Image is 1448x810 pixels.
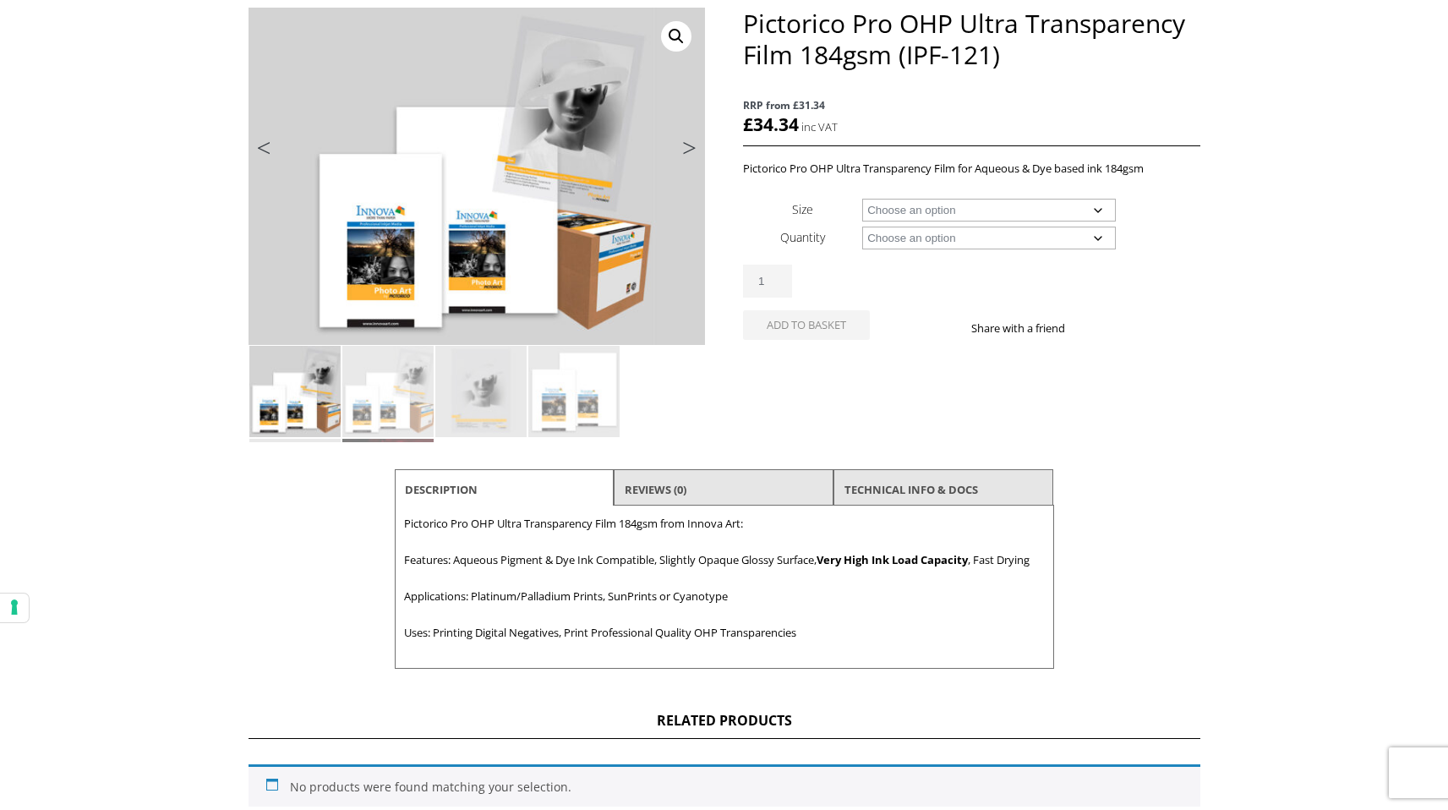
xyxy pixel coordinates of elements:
[405,474,478,505] a: Description
[844,474,978,505] a: TECHNICAL INFO & DOCS
[1085,321,1099,335] img: facebook sharing button
[404,587,1045,606] p: Applications: Platinum/Palladium Prints, SunPrints or Cyanotype
[1126,321,1139,335] img: email sharing button
[817,552,968,567] strong: Very High Ink Load Capacity
[971,319,1085,338] p: Share with a friend
[743,96,1199,115] span: RRP from £31.34
[743,112,799,136] bdi: 34.34
[743,159,1199,178] p: Pictorico Pro OHP Ultra Transparency Film for Aqueous & Dye based ink 184gsm
[249,711,1200,739] h2: Related products
[743,265,792,298] input: Product quantity
[342,346,434,437] img: Pictorico Pro OHP Ultra Transparency Film 184gsm (IPF-121) - Image 2
[404,550,1045,570] p: Features: Aqueous Pigment & Dye Ink Compatible, Slightly Opaque Glossy Surface, , Fast Drying
[249,764,1200,807] div: No products were found matching your selection.
[625,474,686,505] a: Reviews (0)
[743,310,870,340] button: Add to basket
[780,229,825,245] label: Quantity
[249,439,341,530] img: Pictorico Pro OHP Ultra Transparency Film 184gsm (IPF-121) - Image 5
[249,346,341,437] img: Pictorico Pro OHP Ultra Transparency Film 184gsm (IPF-121)
[404,514,1045,534] p: Pictorico Pro OHP Ultra Transparency Film 184gsm from Innova Art:
[404,623,1045,643] p: Uses: Printing Digital Negatives, Print Professional Quality OHP Transparencies
[528,346,620,437] img: Pictorico Pro OHP Ultra Transparency Film 184gsm (IPF-121) - Image 4
[743,8,1199,70] h1: Pictorico Pro OHP Ultra Transparency Film 184gsm (IPF-121)
[743,112,753,136] span: £
[792,201,813,217] label: Size
[435,346,527,437] img: Pictorico Pro OHP Ultra Transparency Film 184gsm (IPF-121) - Image 3
[342,439,434,530] img: Pictorico Pro OHP Ultra Transparency Film 184gsm (IPF-121) - Image 6
[1106,321,1119,335] img: twitter sharing button
[661,21,691,52] a: View full-screen image gallery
